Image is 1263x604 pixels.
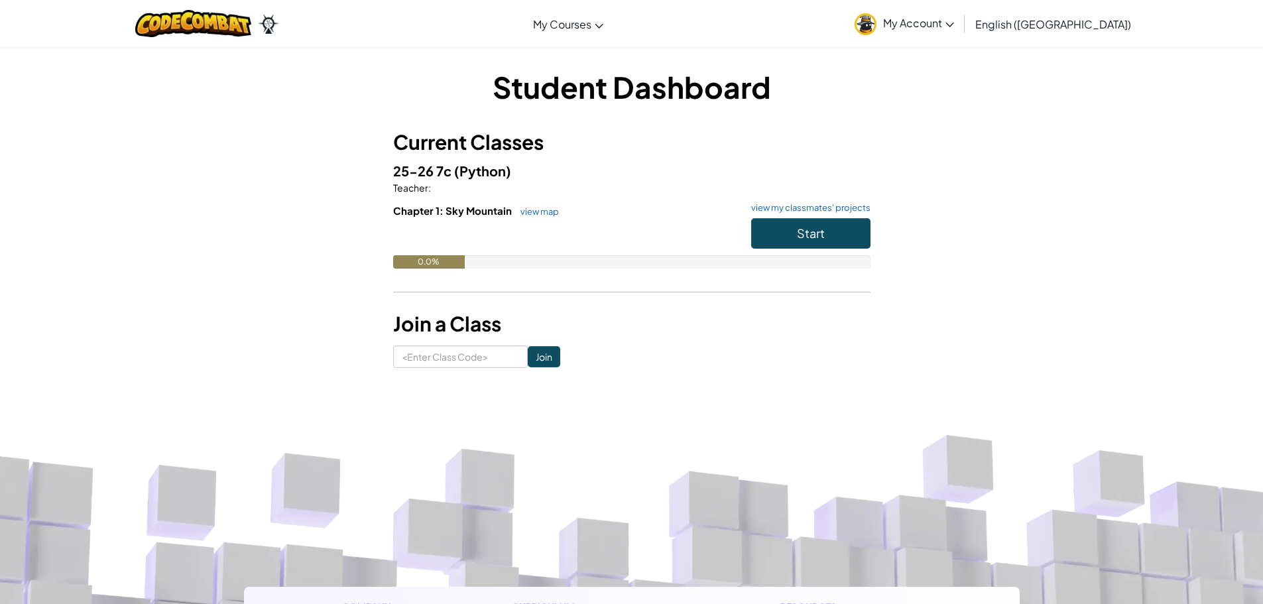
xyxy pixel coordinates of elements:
[393,182,428,194] span: Teacher
[797,225,825,241] span: Start
[393,345,528,368] input: <Enter Class Code>
[533,17,591,31] span: My Courses
[528,346,560,367] input: Join
[855,13,876,35] img: avatar
[751,218,871,249] button: Start
[745,204,871,212] a: view my classmates' projects
[526,6,610,42] a: My Courses
[848,3,961,44] a: My Account
[454,162,511,179] span: (Python)
[514,206,559,217] a: view map
[883,16,954,30] span: My Account
[258,14,279,34] img: Ozaria
[393,309,871,339] h3: Join a Class
[393,204,514,217] span: Chapter 1: Sky Mountain
[969,6,1138,42] a: English ([GEOGRAPHIC_DATA])
[135,10,251,37] img: CodeCombat logo
[393,255,465,269] div: 0.0%
[428,182,431,194] span: :
[393,66,871,107] h1: Student Dashboard
[975,17,1131,31] span: English ([GEOGRAPHIC_DATA])
[393,127,871,157] h3: Current Classes
[393,162,454,179] span: 25-26 7c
